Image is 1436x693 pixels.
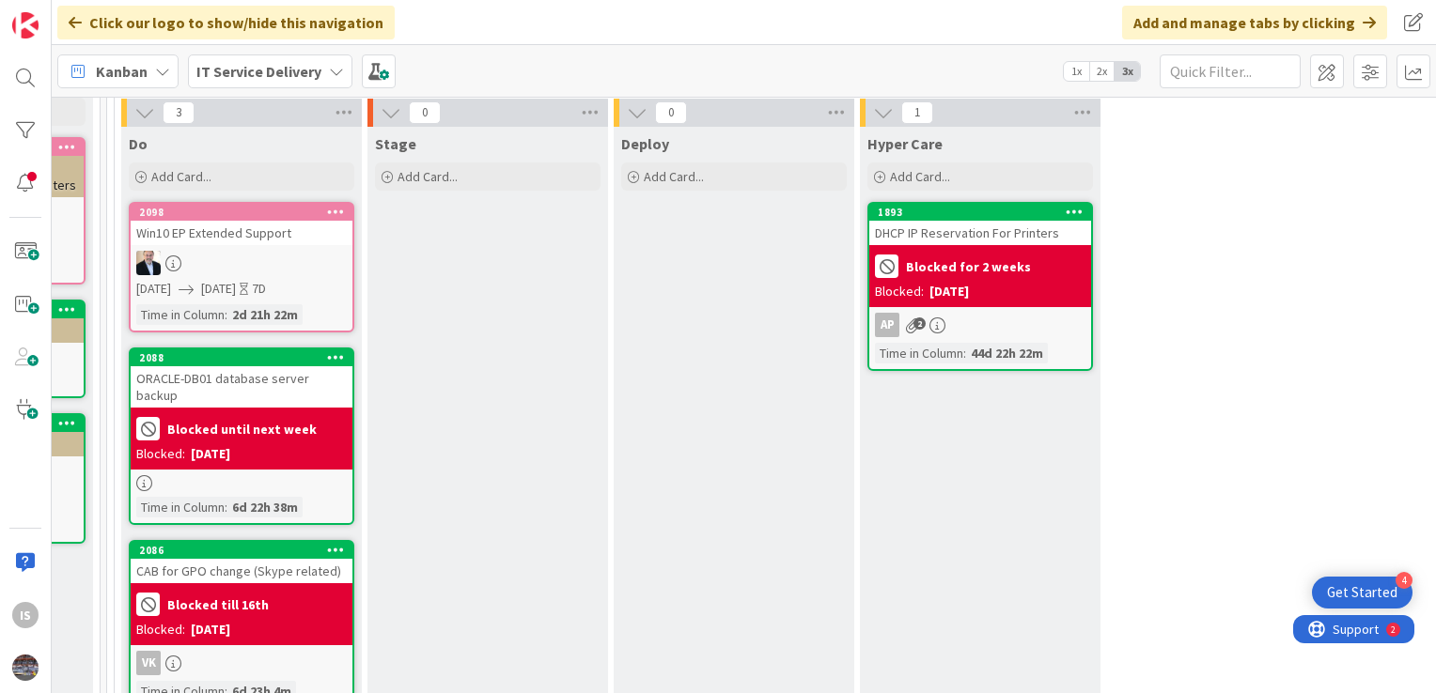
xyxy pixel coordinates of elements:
span: Add Card... [398,168,458,185]
div: 2086 [139,544,352,557]
div: Win10 EP Extended Support [131,221,352,245]
b: IT Service Delivery [196,62,321,81]
span: Stage [375,134,416,153]
span: Add Card... [151,168,211,185]
span: 3x [1115,62,1140,81]
div: DHCP IP Reservation For Printers [869,221,1091,245]
div: 44d 22h 22m [966,343,1048,363]
span: [DATE] [136,279,171,299]
div: [DATE] [191,444,230,464]
div: 2086 [131,542,352,559]
b: Blocked till 16th [167,598,269,611]
div: [DATE] [191,620,230,639]
span: 2x [1089,62,1115,81]
div: VK [131,651,352,675]
span: Hyper Care [867,134,943,153]
span: Support [39,3,86,25]
div: 2d 21h 22m [227,304,303,325]
span: 0 [409,101,441,124]
b: Blocked until next week [167,423,317,436]
div: 2088 [139,351,352,364]
div: 2 [98,8,102,23]
span: Add Card... [890,168,950,185]
span: Deploy [621,134,669,153]
div: 2088 [131,349,352,366]
div: 2098 [131,204,352,221]
span: 2 [913,317,926,330]
div: 4 [1396,572,1413,589]
div: 2088ORACLE-DB01 database server backup [131,349,352,408]
div: 2086CAB for GPO change (Skype related) [131,542,352,583]
div: 2098 [139,206,352,219]
div: AP [875,313,899,337]
img: HO [136,251,161,275]
div: 1893 [878,206,1091,219]
input: Quick Filter... [1160,54,1301,88]
img: Visit kanbanzone.com [12,12,39,38]
div: 7D [252,279,266,299]
div: Blocked: [875,282,924,301]
div: HO [131,251,352,275]
span: Add Card... [644,168,704,185]
span: Do [129,134,148,153]
div: 1893DHCP IP Reservation For Printers [869,204,1091,245]
span: : [225,304,227,325]
div: CAB for GPO change (Skype related) [131,559,352,583]
img: avatar [12,654,39,681]
span: 1x [1064,62,1089,81]
div: Blocked: [136,444,185,464]
div: Is [12,602,39,628]
span: 3 [163,101,195,124]
span: Kanban [96,60,148,83]
div: 2098Win10 EP Extended Support [131,204,352,245]
div: Open Get Started checklist, remaining modules: 4 [1312,577,1413,608]
div: Time in Column [136,497,225,517]
span: 0 [655,101,687,124]
div: Blocked: [136,620,185,639]
div: Time in Column [136,304,225,325]
div: AP [869,313,1091,337]
div: [DATE] [929,282,969,301]
div: Click our logo to show/hide this navigation [57,6,395,39]
span: : [963,343,966,363]
div: Get Started [1327,583,1397,602]
div: ORACLE-DB01 database server backup [131,366,352,408]
span: : [225,497,227,517]
b: Blocked for 2 weeks [906,260,1031,273]
span: [DATE] [201,279,236,299]
span: 1 [901,101,933,124]
div: 6d 22h 38m [227,497,303,517]
div: Time in Column [875,343,963,363]
div: VK [136,651,161,675]
div: Add and manage tabs by clicking [1122,6,1387,39]
div: 1893 [869,204,1091,221]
